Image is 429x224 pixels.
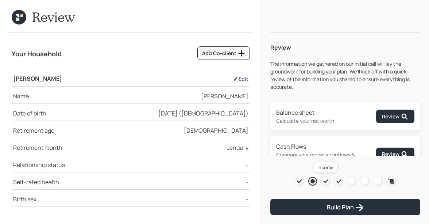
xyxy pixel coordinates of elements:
[376,148,414,161] button: Review
[197,46,250,60] button: Add Co-client
[276,117,334,125] div: Calculate your net worth
[382,151,408,158] div: Review
[270,60,420,91] div: The information we gathered on our initial call will lay the groundwork for building your plan. W...
[376,110,414,123] button: Review
[13,92,98,100] div: Name
[101,143,248,152] div: January
[13,195,98,204] div: Birth sex
[327,203,364,212] div: Build Plan
[276,151,367,166] div: Compare your monetary inflows & outflows
[202,50,245,57] div: Add Co-client
[233,75,248,82] div: Edit
[13,126,98,135] div: Retirement age
[382,113,408,120] div: Review
[12,50,62,58] h4: Your Household
[13,143,98,152] div: Retirement month
[276,142,367,151] div: Cash Flows
[13,160,98,169] div: Relationship status
[13,75,98,82] h5: [PERSON_NAME]
[101,160,248,169] div: -
[101,126,248,135] div: [DEMOGRAPHIC_DATA]
[32,9,75,25] h1: Review
[101,109,248,118] div: [DATE] ([DEMOGRAPHIC_DATA])
[101,178,248,186] div: -
[13,109,98,118] div: Date of birth
[101,195,248,204] div: -
[101,92,248,100] div: [PERSON_NAME]
[276,108,334,117] div: Balance sheet
[13,178,98,186] div: Self-rated health
[270,199,420,215] button: Build Plan
[270,44,420,51] h5: Review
